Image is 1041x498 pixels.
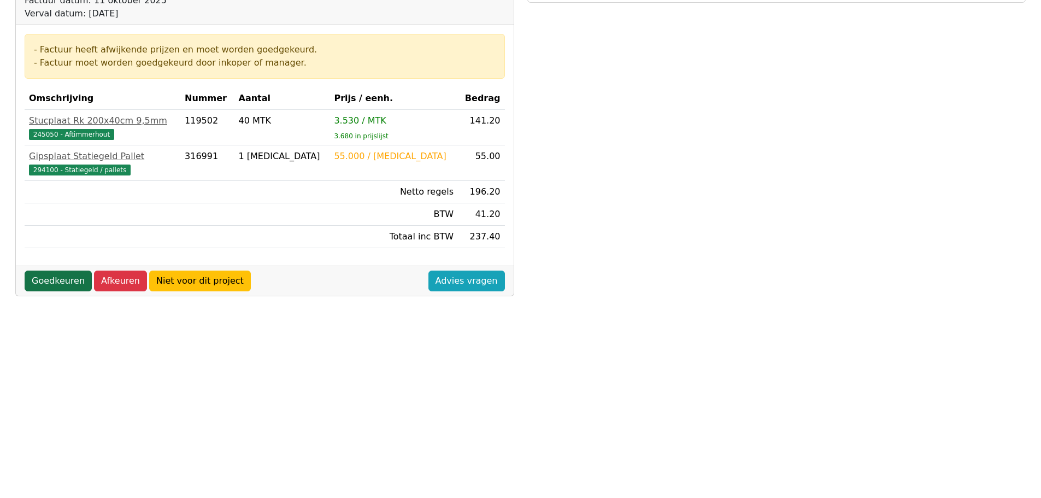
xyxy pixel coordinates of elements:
[334,132,388,140] sub: 3.680 in prijslijst
[29,150,176,163] div: Gipsplaat Statiegeld Pallet
[34,43,496,56] div: - Factuur heeft afwijkende prijzen en moet worden goedgekeurd.
[94,271,147,291] a: Afkeuren
[330,181,458,203] td: Netto regels
[428,271,505,291] a: Advies vragen
[29,114,176,127] div: Stucplaat Rk 200x40cm 9,5mm
[330,226,458,248] td: Totaal inc BTW
[34,56,496,69] div: - Factuur moet worden goedgekeurd door inkoper of manager.
[458,226,505,248] td: 237.40
[149,271,251,291] a: Niet voor dit project
[29,129,114,140] span: 245050 - Aftimmerhout
[180,87,234,110] th: Nummer
[458,203,505,226] td: 41.20
[25,87,180,110] th: Omschrijving
[29,114,176,140] a: Stucplaat Rk 200x40cm 9,5mm245050 - Aftimmerhout
[25,271,92,291] a: Goedkeuren
[29,165,131,175] span: 294100 - Statiegeld / pallets
[29,150,176,176] a: Gipsplaat Statiegeld Pallet294100 - Statiegeld / pallets
[458,145,505,181] td: 55.00
[180,110,234,145] td: 119502
[458,87,505,110] th: Bedrag
[25,7,313,20] div: Verval datum: [DATE]
[330,87,458,110] th: Prijs / eenh.
[458,181,505,203] td: 196.20
[239,150,326,163] div: 1 [MEDICAL_DATA]
[330,203,458,226] td: BTW
[180,145,234,181] td: 316991
[334,114,454,127] div: 3.530 / MTK
[239,114,326,127] div: 40 MTK
[458,110,505,145] td: 141.20
[334,150,454,163] div: 55.000 / [MEDICAL_DATA]
[234,87,330,110] th: Aantal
